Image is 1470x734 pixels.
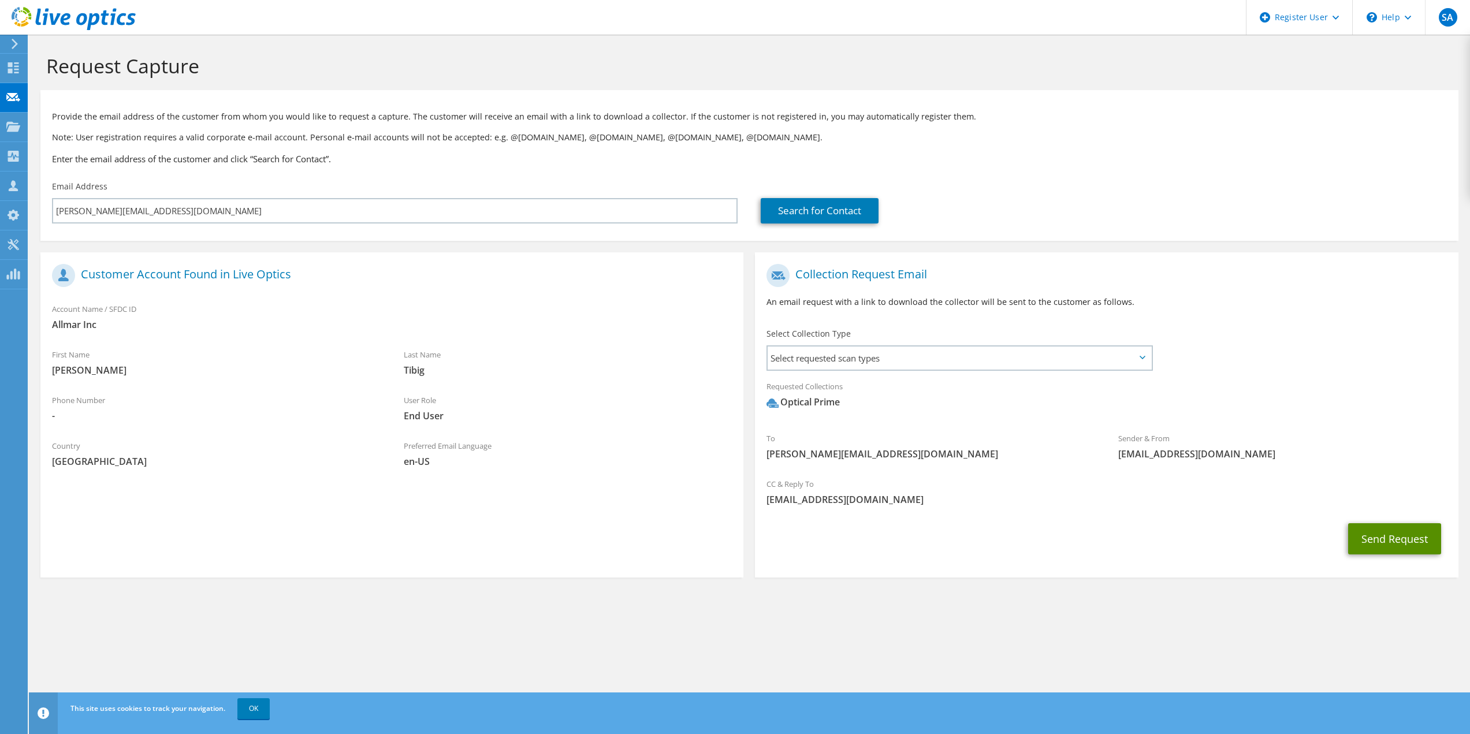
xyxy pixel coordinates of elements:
[755,472,1458,512] div: CC & Reply To
[237,698,270,719] a: OK
[52,318,732,331] span: Allmar Inc
[40,297,743,337] div: Account Name / SFDC ID
[392,342,744,382] div: Last Name
[761,198,879,223] a: Search for Contact
[766,448,1095,460] span: [PERSON_NAME][EMAIL_ADDRESS][DOMAIN_NAME]
[392,434,744,474] div: Preferred Email Language
[404,455,732,468] span: en-US
[52,152,1447,165] h3: Enter the email address of the customer and click “Search for Contact”.
[404,364,732,377] span: Tibig
[766,396,840,409] div: Optical Prime
[766,296,1446,308] p: An email request with a link to download the collector will be sent to the customer as follows.
[755,374,1458,420] div: Requested Collections
[70,703,225,713] span: This site uses cookies to track your navigation.
[404,409,732,422] span: End User
[52,364,381,377] span: [PERSON_NAME]
[40,388,392,428] div: Phone Number
[52,455,381,468] span: [GEOGRAPHIC_DATA]
[1107,426,1458,466] div: Sender & From
[52,409,381,422] span: -
[40,342,392,382] div: First Name
[1367,12,1377,23] svg: \n
[52,131,1447,144] p: Note: User registration requires a valid corporate e-mail account. Personal e-mail accounts will ...
[52,264,726,287] h1: Customer Account Found in Live Optics
[1439,8,1457,27] span: SA
[766,493,1446,506] span: [EMAIL_ADDRESS][DOMAIN_NAME]
[766,328,851,340] label: Select Collection Type
[766,264,1441,287] h1: Collection Request Email
[1118,448,1447,460] span: [EMAIL_ADDRESS][DOMAIN_NAME]
[46,54,1447,78] h1: Request Capture
[1348,523,1441,554] button: Send Request
[768,346,1151,370] span: Select requested scan types
[52,110,1447,123] p: Provide the email address of the customer from whom you would like to request a capture. The cust...
[40,434,392,474] div: Country
[52,181,107,192] label: Email Address
[755,426,1107,466] div: To
[392,388,744,428] div: User Role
